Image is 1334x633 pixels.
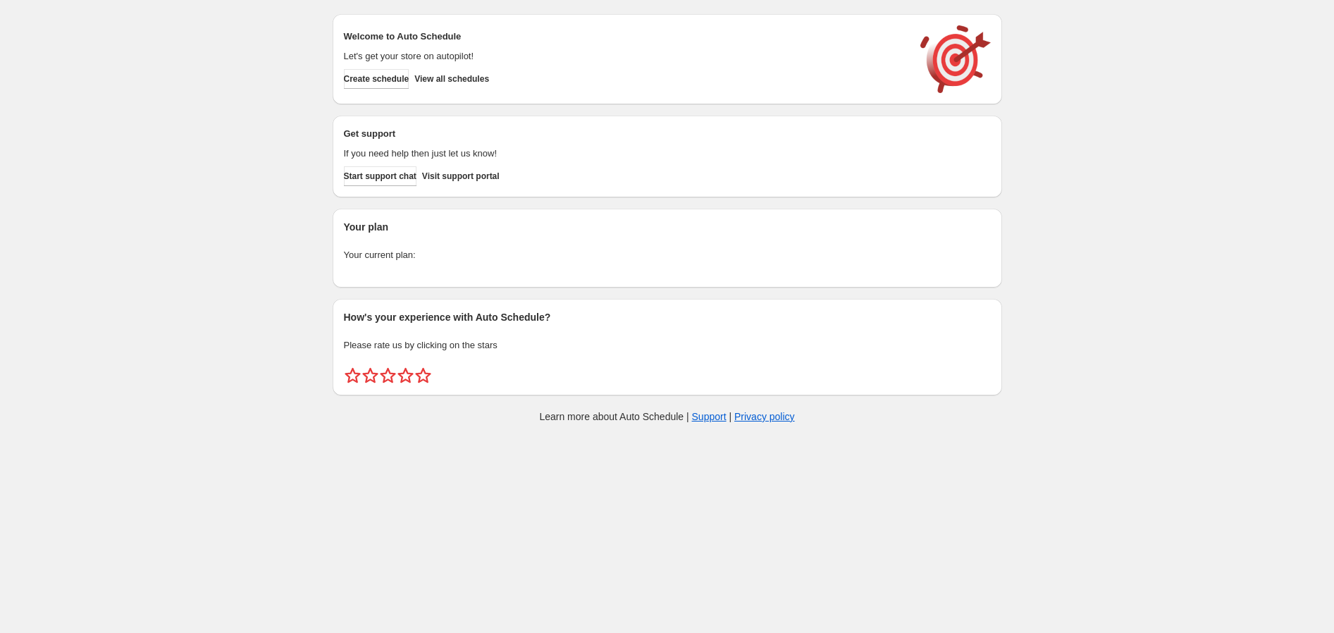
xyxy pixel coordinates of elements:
span: Start support chat [344,171,416,182]
p: Please rate us by clicking on the stars [344,338,991,352]
p: Your current plan: [344,248,991,262]
span: Visit support portal [422,171,500,182]
a: Support [692,411,727,422]
h2: Welcome to Auto Schedule [344,30,906,44]
button: Create schedule [344,69,409,89]
a: Privacy policy [734,411,795,422]
a: Start support chat [344,166,416,186]
span: View all schedules [414,73,489,85]
span: Create schedule [344,73,409,85]
button: View all schedules [414,69,489,89]
p: If you need help then just let us know! [344,147,906,161]
h2: Your plan [344,220,991,234]
p: Let's get your store on autopilot! [344,49,906,63]
p: Learn more about Auto Schedule | | [539,410,794,424]
a: Visit support portal [422,166,500,186]
h2: Get support [344,127,906,141]
h2: How's your experience with Auto Schedule? [344,310,991,324]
